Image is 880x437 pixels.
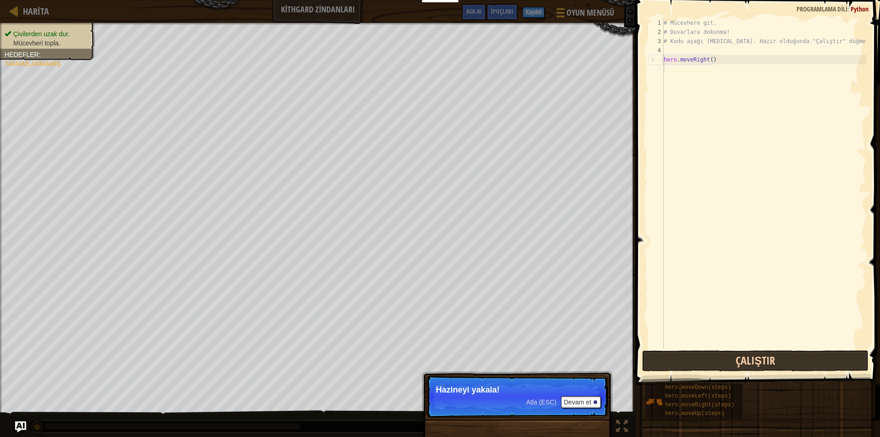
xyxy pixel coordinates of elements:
[645,393,663,410] img: portrait.png
[851,5,869,13] span: Python
[665,410,725,417] span: hero.moveUp(steps)
[649,64,664,73] div: 6
[436,385,599,394] p: Hazineyi yakala!
[466,7,482,16] span: Ask AI
[526,398,556,406] span: Atla (ESC)
[847,5,851,13] span: :
[462,4,486,21] button: Ask AI
[665,402,734,408] span: hero.moveRight(steps)
[23,5,49,17] span: Harita
[649,28,664,37] div: 2
[5,39,88,48] li: Mücevheri topla.
[5,60,61,67] span: Tamamlanmamış
[5,51,39,58] span: Hedefler
[649,37,664,46] div: 3
[15,421,26,432] button: Ask AI
[797,5,847,13] span: Programlama dili
[18,5,49,17] a: Harita
[549,4,620,25] button: Oyun Menüsü
[649,18,664,28] div: 1
[665,393,731,399] span: hero.moveLeft(steps)
[522,7,544,18] button: Kaydol
[491,7,513,16] span: İpuçları
[39,51,41,58] span: :
[566,7,614,19] span: Oyun Menüsü
[5,29,88,39] li: Çivilerden uzak dur.
[561,396,601,408] button: Devam et
[642,350,869,371] button: Çalıştır
[13,39,60,47] span: Mücevheri topla.
[649,46,664,55] div: 4
[13,30,70,38] span: Çivilerden uzak dur.
[665,384,731,391] span: hero.moveDown(steps)
[649,55,664,64] div: 5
